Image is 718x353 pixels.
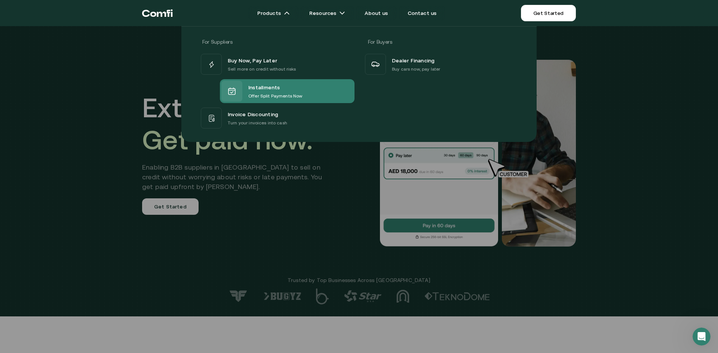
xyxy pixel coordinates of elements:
[284,10,290,16] img: arrow icons
[248,83,280,92] span: Installments
[248,92,302,100] p: Offer Split Payments Now
[399,6,446,21] a: Contact us
[693,328,711,346] iframe: Intercom live chat
[199,76,355,106] a: InstallmentsOffer Split Payments Now
[248,6,299,21] a: Productsarrow icons
[228,65,296,73] p: Sell more on credit without risks
[228,119,287,127] p: Turn your invoices into cash
[228,56,277,65] span: Buy Now, Pay Later
[368,39,392,45] span: For Buyers
[521,5,576,21] a: Get Started
[300,6,354,21] a: Resourcesarrow icons
[202,39,232,45] span: For Suppliers
[363,52,519,76] a: Dealer FinancingBuy cars now, pay later
[199,106,355,130] a: Invoice DiscountingTurn your invoices into cash
[339,10,345,16] img: arrow icons
[392,65,440,73] p: Buy cars now, pay later
[142,2,173,24] a: Return to the top of the Comfi home page
[199,52,355,76] a: Buy Now, Pay LaterSell more on credit without risks
[392,56,435,65] span: Dealer Financing
[356,6,397,21] a: About us
[228,109,278,119] span: Invoice Discounting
